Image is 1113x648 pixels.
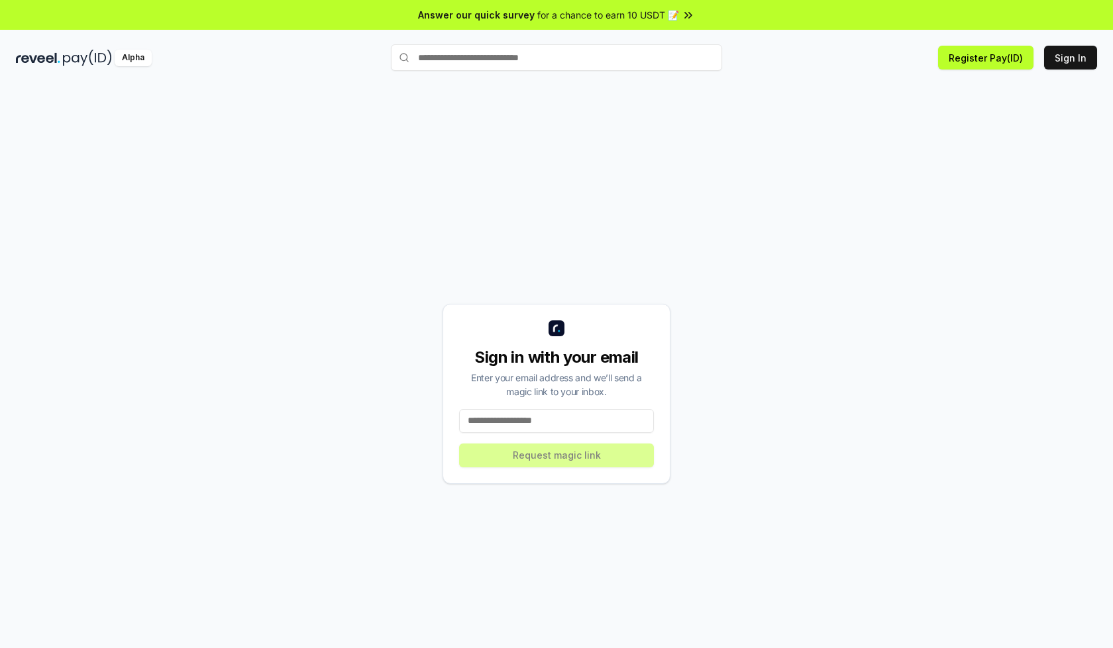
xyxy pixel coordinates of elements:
img: logo_small [549,320,564,336]
div: Enter your email address and we’ll send a magic link to your inbox. [459,371,654,398]
img: pay_id [63,50,112,66]
img: reveel_dark [16,50,60,66]
button: Register Pay(ID) [938,46,1033,69]
span: Answer our quick survey [418,8,535,22]
span: for a chance to earn 10 USDT 📝 [537,8,679,22]
div: Alpha [115,50,152,66]
div: Sign in with your email [459,347,654,368]
button: Sign In [1044,46,1097,69]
